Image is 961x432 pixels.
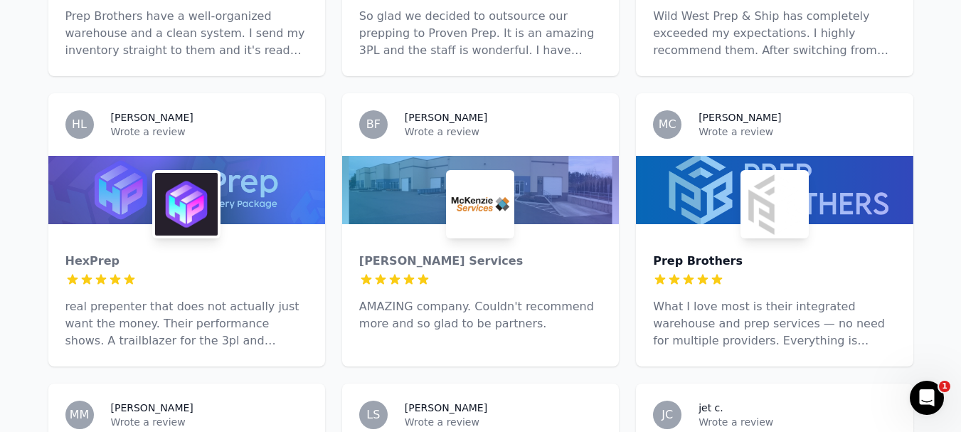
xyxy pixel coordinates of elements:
p: AMAZING company. Couldn't recommend more and so glad to be partners. [359,298,602,332]
div: [PERSON_NAME] Services [359,253,602,270]
p: Wrote a review [405,125,602,139]
iframe: Intercom live chat [910,381,944,415]
span: HL [72,119,87,130]
a: BF[PERSON_NAME]Wrote a reviewMcKenzie Services[PERSON_NAME] ServicesAMAZING company. Couldn't rec... [342,93,619,367]
h3: [PERSON_NAME] [111,401,193,415]
h3: [PERSON_NAME] [405,110,487,125]
p: Wrote a review [111,415,308,429]
span: BF [366,119,381,130]
a: HL[PERSON_NAME]Wrote a reviewHexPrepHexPrepreal prepenter that does not actually just want the mo... [48,93,325,367]
h3: [PERSON_NAME] [111,110,193,125]
p: real prepenter that does not actually just want the money. Their performance shows. A trailblazer... [65,298,308,349]
div: Prep Brothers [653,253,896,270]
p: Prep Brothers have a well-organized warehouse and a clean system. I send my inventory straight to... [65,8,308,59]
a: MC[PERSON_NAME]Wrote a reviewPrep BrothersPrep BrothersWhat I love most is their integrated wareh... [636,93,913,367]
span: LS [366,409,380,421]
p: Wrote a review [699,415,896,429]
img: HexPrep [155,173,218,236]
img: Prep Brothers [743,173,806,236]
p: Wrote a review [699,125,896,139]
p: Wrote a review [111,125,308,139]
span: JC [662,409,673,421]
img: McKenzie Services [449,173,511,236]
h3: jet c. [699,401,723,415]
p: So glad we decided to outsource our prepping to Proven Prep. It is an amazing 3PL and the staff i... [359,8,602,59]
p: Wrote a review [405,415,602,429]
h3: [PERSON_NAME] [699,110,781,125]
span: MC [659,119,676,130]
h3: [PERSON_NAME] [405,401,487,415]
span: MM [70,409,90,421]
p: What I love most is their integrated warehouse and prep services — no need for multiple providers... [653,298,896,349]
p: Wild West Prep & Ship has completely exceeded my expectations. I highly recommend them. After swi... [653,8,896,59]
span: 1 [939,381,950,392]
div: HexPrep [65,253,308,270]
